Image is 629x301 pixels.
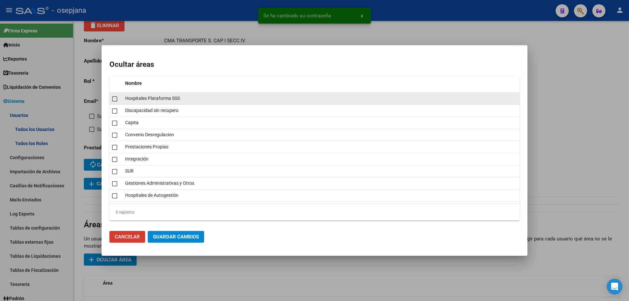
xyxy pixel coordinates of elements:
div: 9 registros [109,204,520,220]
span: Hospitales Plataforma SSS [125,96,180,101]
span: Capita [125,120,139,125]
span: Guardar Cambios [153,234,199,240]
span: Gestiones Administrativas y Otros [125,180,194,186]
button: Guardar Cambios [148,231,204,243]
span: Discapacidad sin recupero [125,108,179,113]
span: Nombre [125,81,142,86]
span: Convenio Desregulacion [125,132,174,137]
span: SUR [125,168,134,174]
span: Prestaciones Propias [125,144,168,149]
h2: Ocultar áreas [109,59,520,70]
datatable-header-cell: Nombre [123,76,520,90]
span: Cancelar [115,234,140,240]
button: Cancelar [109,231,145,243]
div: Open Intercom Messenger [607,279,622,294]
span: Hospitales de Autogestión [125,193,179,198]
span: Integración [125,156,148,161]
